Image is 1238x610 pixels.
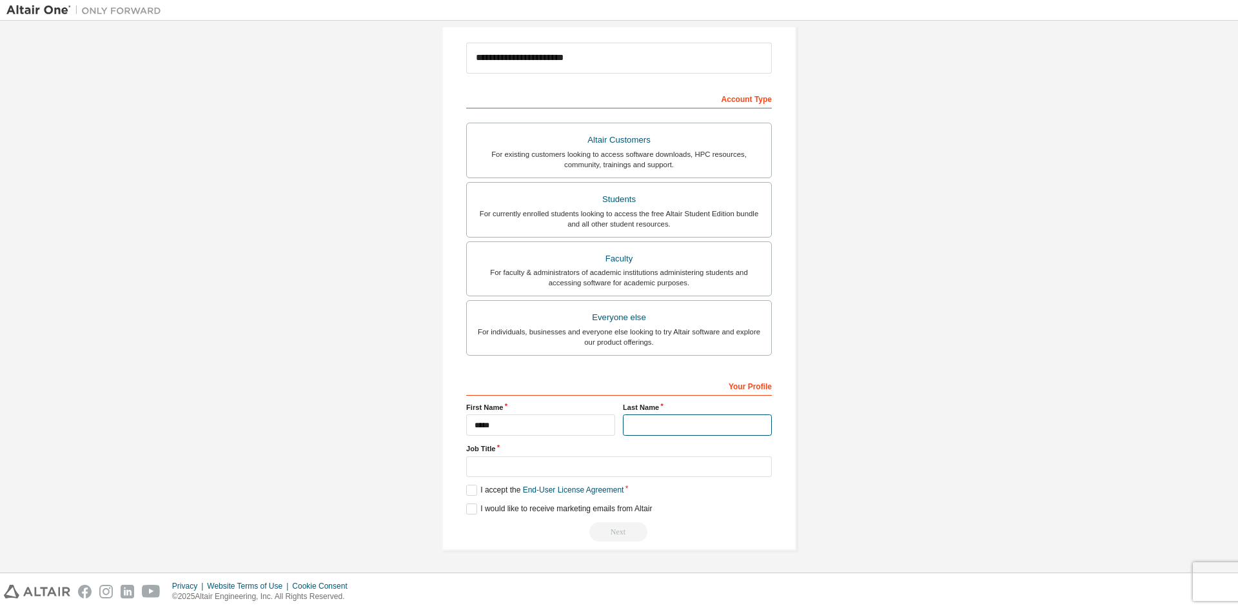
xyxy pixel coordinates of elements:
[466,375,772,396] div: Your Profile
[466,522,772,542] div: Read and acccept EULA to continue
[475,250,763,268] div: Faculty
[121,585,134,598] img: linkedin.svg
[466,402,615,412] label: First Name
[475,208,763,229] div: For currently enrolled students looking to access the free Altair Student Edition bundle and all ...
[623,402,772,412] label: Last Name
[172,581,207,591] div: Privacy
[523,485,624,494] a: End-User License Agreement
[475,267,763,288] div: For faculty & administrators of academic institutions administering students and accessing softwa...
[475,149,763,170] div: For existing customers looking to access software downloads, HPC resources, community, trainings ...
[78,585,92,598] img: facebook.svg
[466,503,652,514] label: I would like to receive marketing emails from Altair
[475,327,763,347] div: For individuals, businesses and everyone else looking to try Altair software and explore our prod...
[475,190,763,208] div: Students
[466,443,772,454] label: Job Title
[207,581,292,591] div: Website Terms of Use
[6,4,168,17] img: Altair One
[475,309,763,327] div: Everyone else
[466,88,772,108] div: Account Type
[466,485,624,496] label: I accept the
[99,585,113,598] img: instagram.svg
[292,581,355,591] div: Cookie Consent
[142,585,161,598] img: youtube.svg
[172,591,355,602] p: © 2025 Altair Engineering, Inc. All Rights Reserved.
[4,585,70,598] img: altair_logo.svg
[475,131,763,149] div: Altair Customers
